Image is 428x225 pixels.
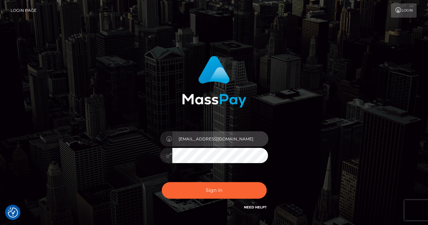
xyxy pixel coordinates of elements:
input: Username... [172,131,268,147]
button: Sign in [162,182,267,199]
a: Login Page [10,3,37,18]
img: Revisit consent button [8,207,18,218]
a: Login [391,3,416,18]
img: MassPay Login [182,56,246,108]
button: Consent Preferences [8,207,18,218]
a: Need Help? [244,205,267,209]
